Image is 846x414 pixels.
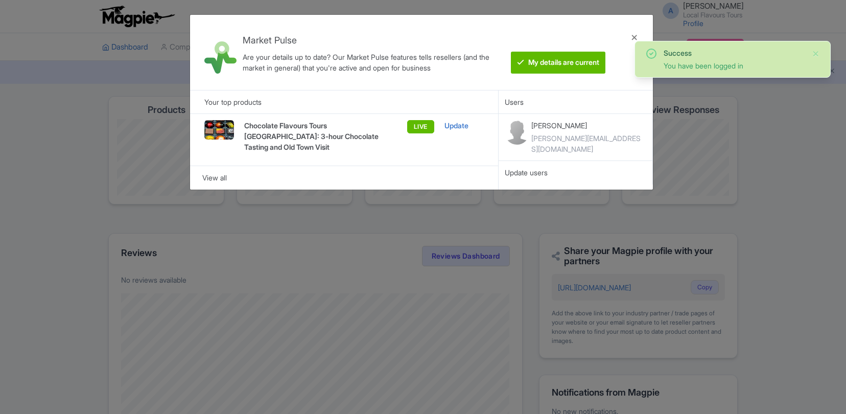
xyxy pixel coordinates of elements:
[244,120,384,152] p: Chocolate Flavours Tours [GEOGRAPHIC_DATA]: 3-hour Chocolate Tasting and Old Town Visit
[664,60,804,71] div: You have been logged in
[531,133,646,154] div: [PERSON_NAME][EMAIL_ADDRESS][DOMAIN_NAME]
[444,120,484,131] div: Update
[190,90,498,113] div: Your top products
[664,48,804,58] div: Success
[812,48,820,60] button: Close
[204,120,234,140] img: pkqutgzlxl0x4zheshps.jpg
[243,35,494,45] h4: Market Pulse
[499,90,653,113] div: Users
[511,52,605,74] btn: My details are current
[505,120,529,145] img: contact-b11cc6e953956a0c50a2f97983291f06.png
[202,172,486,183] div: View all
[243,52,494,73] div: Are your details up to date? Our Market Pulse features tells resellers (and the market in general...
[204,41,237,74] img: market_pulse-1-0a5220b3d29e4a0de46fb7534bebe030.svg
[505,167,646,178] div: Update users
[531,120,646,131] p: [PERSON_NAME]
